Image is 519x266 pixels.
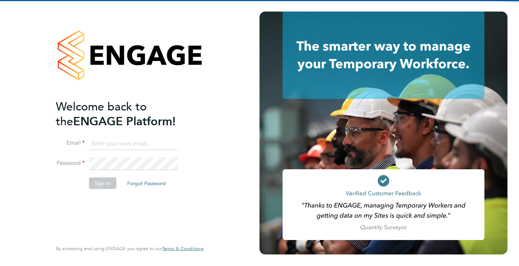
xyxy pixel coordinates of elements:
button: Forgot Password [121,178,172,189]
a: Terms & Conditions [162,246,204,252]
label: Password [56,160,85,167]
label: Email [56,139,85,147]
span: Terms & Conditions [162,245,204,252]
h2: ENGAGE Platform! [56,99,196,128]
span: Welcome back to the [56,99,147,128]
button: Sign In [89,178,116,189]
input: Enter your work email... [89,137,178,150]
span: By accessing and using ENGAGE you agree to our [56,245,204,252]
